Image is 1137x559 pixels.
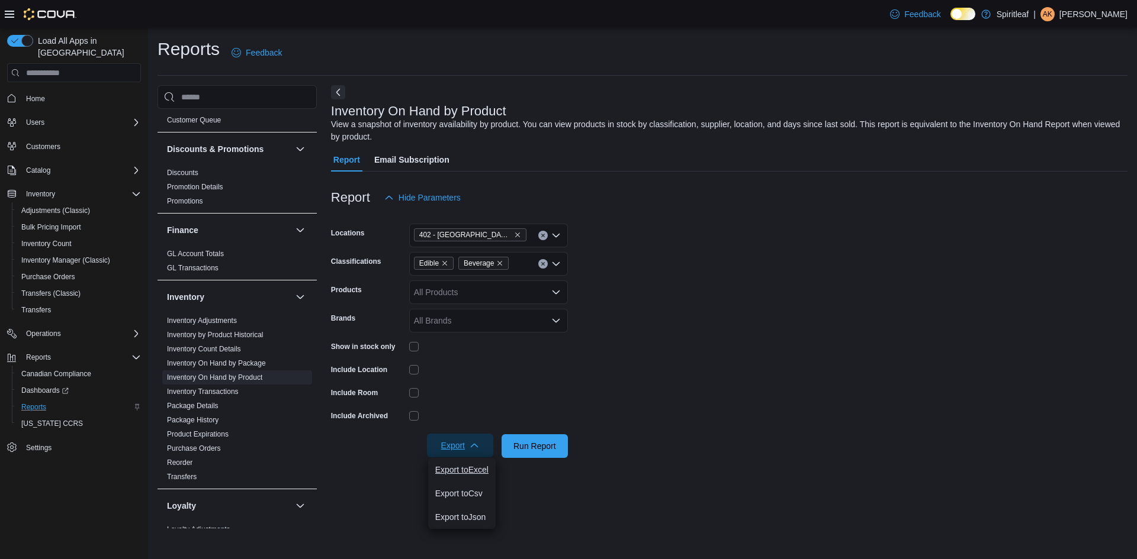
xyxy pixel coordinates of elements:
a: GL Account Totals [167,250,224,258]
a: Inventory On Hand by Product [167,373,262,382]
span: Inventory Count Details [167,344,241,354]
span: Home [21,91,141,105]
a: Adjustments (Classic) [17,203,95,218]
span: Settings [21,440,141,455]
span: Adjustments (Classic) [21,206,90,215]
button: Settings [2,439,146,456]
span: Feedback [246,47,282,59]
a: Inventory On Hand by Package [167,359,266,367]
label: Include Location [331,365,387,374]
a: Inventory Transactions [167,387,239,396]
span: Feedback [904,8,940,20]
label: Classifications [331,257,381,266]
span: Users [21,115,141,130]
button: Canadian Compliance [12,366,146,382]
span: Customers [21,139,141,154]
span: Reports [26,353,51,362]
h3: Discounts & Promotions [167,143,264,155]
span: Adjustments (Classic) [17,203,141,218]
span: Package History [167,415,219,425]
div: Alica K [1040,7,1055,21]
span: Home [26,94,45,104]
a: Product Expirations [167,430,229,438]
span: Catalog [26,166,50,175]
a: Customer Queue [167,116,221,124]
span: Canadian Compliance [21,369,91,379]
button: Next [331,85,345,99]
span: Inventory Count [21,239,72,248]
span: Dashboards [21,386,69,395]
a: Home [21,92,50,106]
label: Include Room [331,388,378,398]
button: Remove Edible from selection in this group [441,260,448,267]
a: Inventory by Product Historical [167,331,264,339]
span: Edible [419,257,439,269]
label: Show in stock only [331,342,396,351]
a: Transfers [167,473,197,481]
button: Remove Beverage from selection in this group [496,260,503,267]
span: GL Account Totals [167,249,224,259]
span: Report [333,148,360,172]
span: Settings [26,443,52,453]
button: Inventory Manager (Classic) [12,252,146,269]
a: Transfers (Classic) [17,286,85,300]
span: Promotions [167,196,203,206]
span: Washington CCRS [17,416,141,431]
span: Export to Json [435,512,489,522]
span: Load All Apps in [GEOGRAPHIC_DATA] [33,35,141,59]
span: Bulk Pricing Import [17,220,141,234]
span: Inventory On Hand by Product [167,373,262,382]
a: Feedback [227,41,287,64]
span: Customer Queue [167,115,221,125]
button: [US_STATE] CCRS [12,415,146,432]
h3: Finance [167,224,198,236]
a: Purchase Orders [17,270,80,284]
button: Export toExcel [428,458,496,482]
span: Beverage [464,257,494,269]
div: Loyalty [158,522,317,555]
a: Reports [17,400,51,414]
button: Open list of options [551,287,561,297]
a: Promotion Details [167,183,223,191]
span: Inventory Count [17,237,141,251]
button: Clear input [538,231,548,240]
button: Finance [167,224,291,236]
span: Operations [21,327,141,341]
p: Spiritleaf [997,7,1029,21]
span: Reports [17,400,141,414]
span: Export [434,434,486,457]
span: Inventory Manager (Classic) [21,256,110,265]
a: Inventory Count Details [167,345,241,353]
div: Finance [158,247,317,280]
a: Package Details [167,402,219,410]
label: Products [331,285,362,295]
p: | [1033,7,1036,21]
a: Loyalty Adjustments [167,525,230,534]
h3: Loyalty [167,500,196,512]
button: Users [2,114,146,131]
span: Operations [26,329,61,338]
button: Finance [293,223,307,237]
button: Open list of options [551,259,561,269]
span: Inventory by Product Historical [167,330,264,340]
span: Dark Mode [950,20,951,21]
span: GL Transactions [167,263,219,273]
button: Transfers (Classic) [12,285,146,302]
span: Inventory [26,189,55,199]
button: Loyalty [167,500,291,512]
a: Bulk Pricing Import [17,220,86,234]
a: Discounts [167,169,198,177]
span: Reports [21,402,46,412]
span: 402 - Polo Park (Winnipeg) [414,228,526,241]
button: Inventory [167,291,291,303]
button: Transfers [12,302,146,318]
div: View a snapshot of inventory availability by product. You can view products in stock by classific... [331,118,1122,143]
span: Transfers [167,472,197,482]
span: Users [26,118,44,127]
button: Discounts & Promotions [167,143,291,155]
a: Canadian Compliance [17,367,96,381]
button: Export toCsv [428,482,496,505]
h3: Inventory On Hand by Product [331,104,506,118]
